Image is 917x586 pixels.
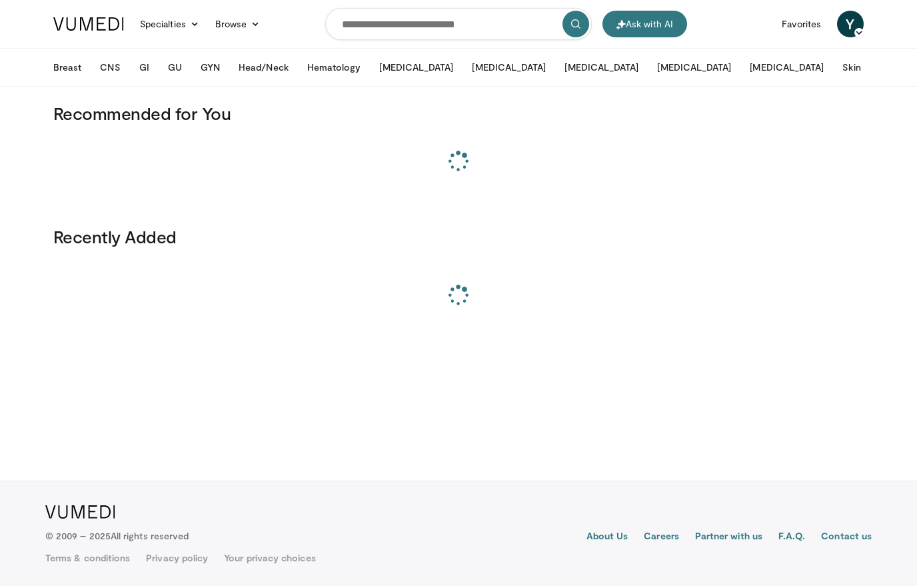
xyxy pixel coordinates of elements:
a: Y [837,11,864,37]
button: Breast [45,54,89,81]
a: F.A.Q. [778,529,805,545]
img: VuMedi Logo [53,17,124,31]
input: Search topics, interventions [325,8,592,40]
span: All rights reserved [111,530,189,541]
a: Contact us [821,529,872,545]
img: VuMedi Logo [45,505,115,519]
a: Terms & conditions [45,551,130,565]
button: Ask with AI [602,11,687,37]
button: Hematology [299,54,369,81]
a: Privacy policy [146,551,208,565]
a: Partner with us [695,529,762,545]
a: Your privacy choices [224,551,315,565]
button: GYN [193,54,228,81]
button: CNS [92,54,128,81]
a: Careers [644,529,679,545]
button: [MEDICAL_DATA] [556,54,646,81]
button: [MEDICAL_DATA] [371,54,461,81]
button: [MEDICAL_DATA] [649,54,739,81]
p: © 2009 – 2025 [45,529,189,543]
a: About Us [586,529,628,545]
button: Head/Neck [231,54,297,81]
a: Specialties [132,11,207,37]
a: Favorites [774,11,829,37]
button: [MEDICAL_DATA] [464,54,554,81]
a: Browse [207,11,269,37]
button: GU [160,54,190,81]
button: Skin [834,54,868,81]
button: GI [131,54,157,81]
h3: Recently Added [53,226,864,247]
h3: Recommended for You [53,103,864,124]
button: [MEDICAL_DATA] [742,54,832,81]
